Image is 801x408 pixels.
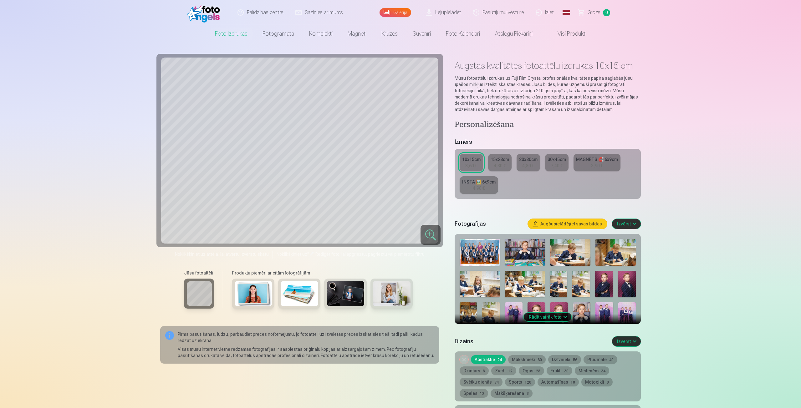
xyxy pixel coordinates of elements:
div: 15x23cm [491,156,509,163]
button: Dzintars8 [460,366,489,375]
span: 56 [573,358,577,362]
div: MAGNĒTS 🧲 6x9cm [576,156,618,163]
span: 12 [508,369,513,373]
div: 4,80 € [522,163,534,169]
span: 120 [525,380,531,385]
span: 30 [564,369,569,373]
a: Atslēgu piekariņi [487,25,540,43]
div: INSTA 🖼️ 6x9cm [462,179,496,185]
a: Foto izdrukas [207,25,255,43]
span: Rediģēt foto [315,252,339,257]
button: Motocikli8 [581,378,613,386]
span: 74 [494,380,499,385]
button: Dzīvnieki56 [548,355,581,364]
button: Makšķerēšana8 [491,389,533,398]
img: /fa1 [187,3,223,23]
p: Pirms pasūtīšanas, lūdzu, pārbaudiet preces noformējumu, jo fotoattēli uz izvēlētās preces izskat... [178,331,435,344]
span: 18 [571,380,575,385]
a: Komplekti [302,25,340,43]
span: 24 [497,358,502,362]
a: 15x23cm4,30 € [488,154,512,171]
h6: Jūsu fotoattēli [184,270,214,276]
button: Ogas28 [519,366,544,375]
div: 20x30cm [519,156,538,163]
div: 3,60 € [465,163,477,169]
button: Mākslinieki30 [508,355,546,364]
span: " [339,252,341,257]
h5: Dizains [455,337,607,346]
a: 20x30cm4,80 € [517,154,540,171]
button: Svētku dienās74 [460,378,503,386]
button: Automašīnas18 [538,378,579,386]
a: Foto kalendāri [438,25,487,43]
span: lai apgrieztu, pagrieztu vai piemērotu filtru [341,252,425,257]
a: Magnēti [340,25,374,43]
button: Frukti30 [547,366,572,375]
div: 4,30 € [494,163,506,169]
span: 40 [609,358,614,362]
div: 7,40 € [551,163,563,169]
a: Galerija [380,8,411,17]
span: 30 [538,358,542,362]
span: 34 [601,369,605,373]
span: 8 [607,380,609,385]
span: Noklikšķiniet uz [277,252,307,257]
a: 10x15cm3,60 € [460,154,483,171]
span: 8 [483,369,485,373]
button: Izvērst [612,219,641,229]
span: 28 [536,369,540,373]
button: Sports120 [505,378,535,386]
div: 10x15cm [462,156,481,163]
button: Rādīt vairāk foto [524,313,572,321]
span: " [307,252,309,257]
h4: Personalizēšana [455,120,641,130]
button: Meitenēm34 [575,366,609,375]
h5: Fotogrāfijas [455,219,523,228]
span: Noklikšķiniet uz attēla, lai atvērtu izvērstu skatu [175,251,269,257]
a: Suvenīri [405,25,438,43]
p: Mūsu fotoattēlu izdrukas uz Fuji Film Crystal profesionālās kvalitātes papīra saglabās jūsu īpašo... [455,75,641,113]
button: Izvērst [612,336,641,346]
div: 30x45cm [548,156,566,163]
span: 0 [603,9,610,16]
div: 3,90 € [591,163,603,169]
a: Fotogrāmata [255,25,302,43]
div: 4,90 € [473,185,485,191]
a: INSTA 🖼️ 6x9cm4,90 € [460,176,498,194]
p: Visas mūsu internet vietnē redzamās fotogrāfijas ir saspiestas oriģinālu kopijas ar aizsargājošām... [178,346,435,359]
span: 8 [527,391,529,396]
a: Krūzes [374,25,405,43]
button: Spēles12 [460,389,488,398]
span: Grozs [588,9,600,16]
h5: Izmērs [455,138,641,146]
button: Abstraktie24 [471,355,506,364]
a: 30x45cm7,40 € [545,154,569,171]
button: Augšupielādējiet savas bildes [528,219,607,229]
a: MAGNĒTS 🧲 6x9cm3,90 € [574,154,620,171]
button: Ziedi12 [491,366,516,375]
button: Pludmale40 [584,355,617,364]
h1: Augstas kvalitātes fotoattēlu izdrukas 10x15 cm [455,60,641,71]
h6: Produktu piemēri ar citām fotogrāfijām [230,270,416,276]
span: 12 [480,391,484,396]
a: Visi produkti [540,25,594,43]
